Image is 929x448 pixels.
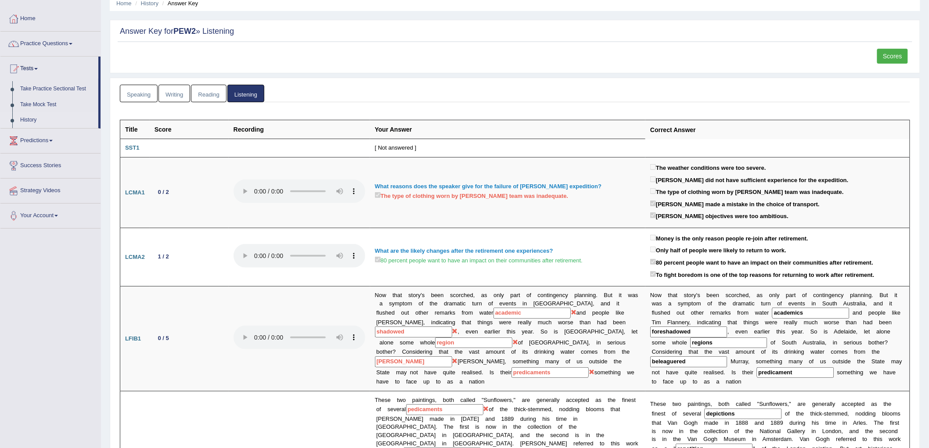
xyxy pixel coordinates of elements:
b: a [855,292,858,298]
th: Correct Answer [645,120,910,139]
b: b [879,319,882,326]
b: g [869,292,872,298]
b: s [760,292,763,298]
label: [PERSON_NAME] objectives were too ambitious. [650,211,789,221]
b: l [654,309,655,316]
a: Take Mock Test [16,97,98,113]
b: s [659,300,663,307]
b: p [868,309,871,316]
input: blank [493,308,571,319]
b: u [655,309,658,316]
b: n [813,300,816,307]
b: l [853,292,855,298]
a: Practice Questions [0,32,101,54]
b: a [789,292,792,298]
a: History [16,112,98,128]
label: The type of clothing worn by [PERSON_NAME] team was inadequate. [375,190,569,201]
b: u [680,309,683,316]
b: o [769,292,772,298]
b: t [687,292,688,298]
input: [PERSON_NAME] objectives were too ambitious. [650,212,656,218]
label: 80 percent people want to have an impact on their communities after retirement. [650,257,873,267]
b: w [658,292,662,298]
th: Score [150,120,229,139]
b: n [858,292,861,298]
b: e [754,328,757,335]
b: e [664,309,667,316]
b: t [736,319,738,326]
b: o [828,319,832,326]
b: o [677,309,680,316]
b: a [669,300,672,307]
b: w [765,319,769,326]
b: m [684,300,688,307]
b: m [741,300,746,307]
b: t [668,292,670,298]
input: The type of clothing worn by [PERSON_NAME] team was inadequate. [375,192,381,198]
b: i [749,319,750,326]
b: , [866,300,868,307]
input: blank [772,308,850,319]
b: n [798,300,801,307]
b: A [843,300,847,307]
b: f [806,292,807,298]
b: h [815,319,818,326]
b: e [872,309,875,316]
b: e [710,292,713,298]
b: h [745,319,748,326]
b: n [865,292,868,298]
b: e [882,319,886,326]
b: a [850,319,853,326]
b: s [658,309,661,316]
b: t [832,300,834,307]
b: d [746,292,749,298]
b: e [699,309,702,316]
b: r [784,319,786,326]
input: [PERSON_NAME] made a mistake in the choice of transport. [650,201,656,206]
a: Success Stories [0,154,101,176]
b: , [749,292,751,298]
b: m [696,300,701,307]
b: o [778,300,781,307]
b: i [864,292,865,298]
b: n [772,292,775,298]
h2: Answer Key for » Listening [120,27,910,36]
b: o [693,300,696,307]
b: h [670,292,673,298]
b: m [716,309,720,316]
b: n [819,292,822,298]
b: t [749,300,751,307]
a: Tests [0,57,98,79]
b: o [731,292,735,298]
b: t [712,319,714,326]
b: g [828,292,832,298]
b: i [751,300,752,307]
b: s [803,300,806,307]
b: a [757,328,760,335]
b: o [688,292,691,298]
b: a [857,300,860,307]
b: r [766,300,768,307]
b: e [832,292,835,298]
b: p [850,292,853,298]
input: 80 percent people want to have an impact on their communities after retirement. [650,259,656,265]
b: y [681,300,684,307]
b: a [709,319,712,326]
b: n [679,319,682,326]
td: Now that story's been scorched, as only part of contingency planning. But it was a symptom of the... [370,287,646,391]
b: s [678,300,681,307]
b: n [699,319,702,326]
b: w [755,309,759,316]
b: y [694,292,697,298]
b: s [833,319,836,326]
b: r [702,309,704,316]
b: T [652,319,655,326]
th: Your Answer [370,120,646,139]
b: c [737,292,740,298]
a: Predictions [0,129,101,151]
b: t [801,300,803,307]
b: a [759,309,762,316]
b: n [889,319,892,326]
input: To fight boredom is one of the top reasons for returning to work after retirement. [650,271,656,277]
b: i [895,292,896,298]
